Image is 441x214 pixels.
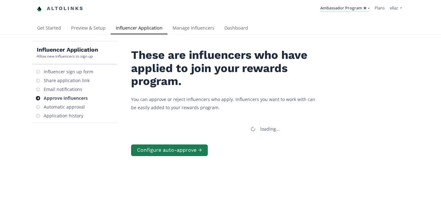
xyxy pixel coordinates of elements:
[131,49,320,88] h2: These are influencers who have applied to join your rewards program.
[320,5,370,12] a: Ambassador Program ★
[390,5,398,11] span: ellaz
[131,144,208,156] button: Configure auto-approve →
[37,53,98,59] div: Allow new influencers to sign up
[32,22,66,35] a: Get Started
[44,86,82,93] div: Email notifications
[111,22,168,35] a: Influencer Application
[390,5,402,12] a: ellaz
[44,113,83,119] div: Application history
[44,104,85,110] div: Automatic approval
[37,6,42,11] img: favicon-32x32.png
[66,22,111,35] a: Preview & Setup
[131,95,320,111] p: You can approve or reject influencers who apply. Influencers you want to work with can be easily ...
[44,95,88,101] div: Approve influencers
[168,22,219,35] a: Manage Influencers
[375,5,385,11] a: Plans
[44,69,93,75] div: Influencer sign up form
[219,22,253,35] a: Dashboard
[37,3,84,14] a: Altolinks
[37,46,98,53] h5: Influencer Application
[260,126,280,132] div: loading...
[44,77,90,84] div: Share application link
